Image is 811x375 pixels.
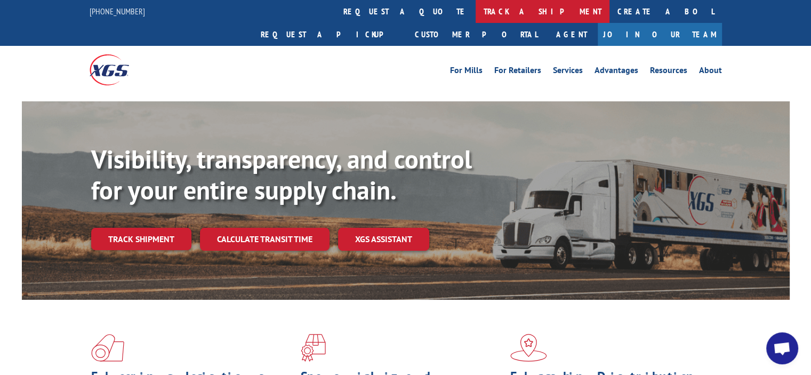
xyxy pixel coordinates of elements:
img: xgs-icon-flagship-distribution-model-red [510,334,547,362]
a: XGS ASSISTANT [338,228,429,251]
a: Advantages [595,66,638,78]
b: Visibility, transparency, and control for your entire supply chain. [91,142,472,206]
a: Customer Portal [407,23,545,46]
a: For Retailers [494,66,541,78]
a: Resources [650,66,687,78]
a: About [699,66,722,78]
a: Track shipment [91,228,191,250]
a: Join Our Team [598,23,722,46]
div: Open chat [766,332,798,364]
a: For Mills [450,66,483,78]
a: Agent [545,23,598,46]
a: [PHONE_NUMBER] [90,6,145,17]
a: Request a pickup [253,23,407,46]
img: xgs-icon-total-supply-chain-intelligence-red [91,334,124,362]
a: Services [553,66,583,78]
img: xgs-icon-focused-on-flooring-red [301,334,326,362]
a: Calculate transit time [200,228,330,251]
